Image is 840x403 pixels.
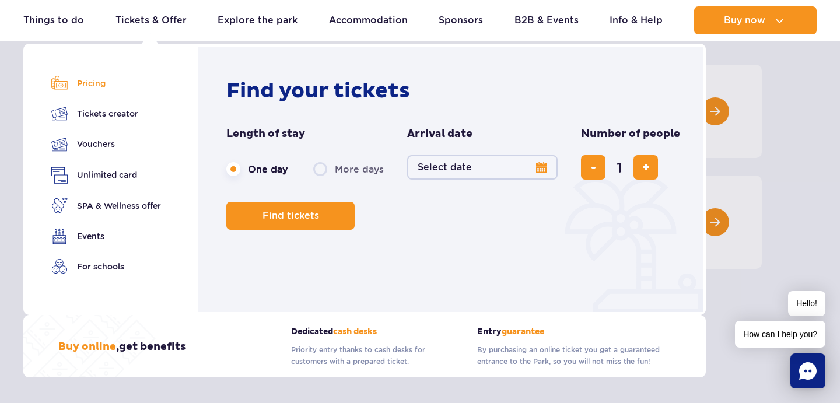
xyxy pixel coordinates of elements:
a: Things to do [23,6,84,34]
p: By purchasing an online ticket you get a guaranteed entrance to the Park, so you will not miss th... [477,344,671,367]
a: Vouchers [51,136,161,153]
a: Unlimited card [51,167,161,184]
a: Events [51,228,161,244]
span: Hello! [788,291,825,316]
a: Sponsors [439,6,483,34]
span: How can I help you? [735,321,825,348]
a: For schools [51,258,161,275]
a: B2B & Events [514,6,579,34]
a: Pricing [51,75,161,92]
form: Planning your visit to Park of Poland [226,127,681,230]
button: Buy now [694,6,817,34]
a: Tickets creator [51,106,161,122]
a: Tickets & Offer [116,6,187,34]
span: Buy now [724,15,765,26]
button: remove ticket [581,155,605,180]
button: Select date [407,155,558,180]
h2: Find your tickets [226,78,681,104]
span: Length of stay [226,127,305,141]
label: One day [226,157,288,181]
span: cash desks [333,327,377,337]
label: More days [313,157,384,181]
button: add ticket [633,155,658,180]
a: Info & Help [610,6,663,34]
h3: , get benefits [58,340,185,354]
span: guarantee [502,327,544,337]
a: Explore the park [218,6,297,34]
div: Chat [790,353,825,388]
strong: Entry [477,327,671,337]
input: number of tickets [605,153,633,181]
p: Priority entry thanks to cash desks for customers with a prepared ticket. [291,344,460,367]
a: Accommodation [329,6,408,34]
span: Buy online [58,340,116,353]
button: Find tickets [226,202,355,230]
strong: Dedicated [291,327,460,337]
span: Number of people [581,127,680,141]
span: Find tickets [262,211,319,221]
a: SPA & Wellness offer [51,198,161,214]
span: Arrival date [407,127,473,141]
